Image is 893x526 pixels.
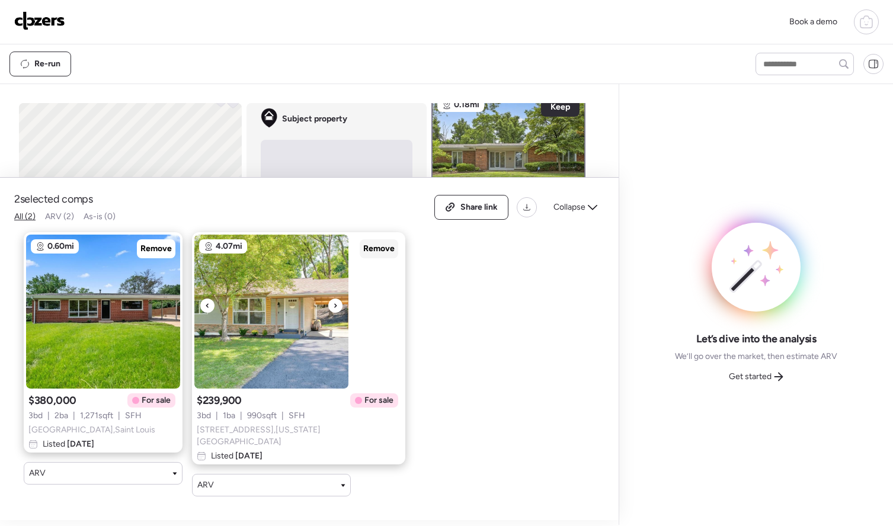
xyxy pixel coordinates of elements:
span: ARV [197,479,214,491]
span: $380,000 [28,393,76,408]
span: | [73,410,75,422]
span: ARV (2) [45,211,74,222]
span: [DATE] [65,439,94,449]
span: Book a demo [789,17,837,27]
span: 1 ba [223,410,235,422]
span: 2 selected comps [14,192,93,206]
span: [GEOGRAPHIC_DATA] , Saint Louis [28,424,155,436]
span: $239,900 [197,393,242,408]
span: Re-run [34,58,60,70]
span: | [281,410,284,422]
span: We’ll go over the market, then estimate ARV [675,351,837,363]
span: Keep [550,101,570,113]
span: 3 bd [28,410,43,422]
span: ARV [29,467,46,479]
span: [STREET_ADDRESS] , [US_STATE][GEOGRAPHIC_DATA] [197,424,401,448]
span: Listed [211,450,263,462]
span: Collapse [553,201,585,213]
span: | [240,410,242,422]
span: Get started [729,371,772,383]
span: Listed [43,438,94,450]
span: 990 sqft [247,410,277,422]
span: 1,271 sqft [80,410,113,422]
span: As-is (0) [84,211,116,222]
span: 3 bd [197,410,211,422]
span: 4.07mi [216,240,242,252]
span: [DATE] [233,451,263,461]
span: | [216,410,218,422]
span: | [47,410,50,422]
span: For sale [364,394,393,406]
span: Remove [363,243,395,255]
span: For sale [142,394,171,406]
span: SFH [125,410,142,422]
span: Share link [460,201,498,213]
span: 0.18mi [454,99,479,111]
span: SFH [289,410,305,422]
span: Remove [140,243,172,255]
span: | [118,410,120,422]
span: Let’s dive into the analysis [696,332,817,346]
span: Subject property [282,113,347,125]
span: 2 ba [55,410,68,422]
img: Logo [14,11,65,30]
span: All (2) [14,211,36,222]
span: 0.60mi [47,240,74,252]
